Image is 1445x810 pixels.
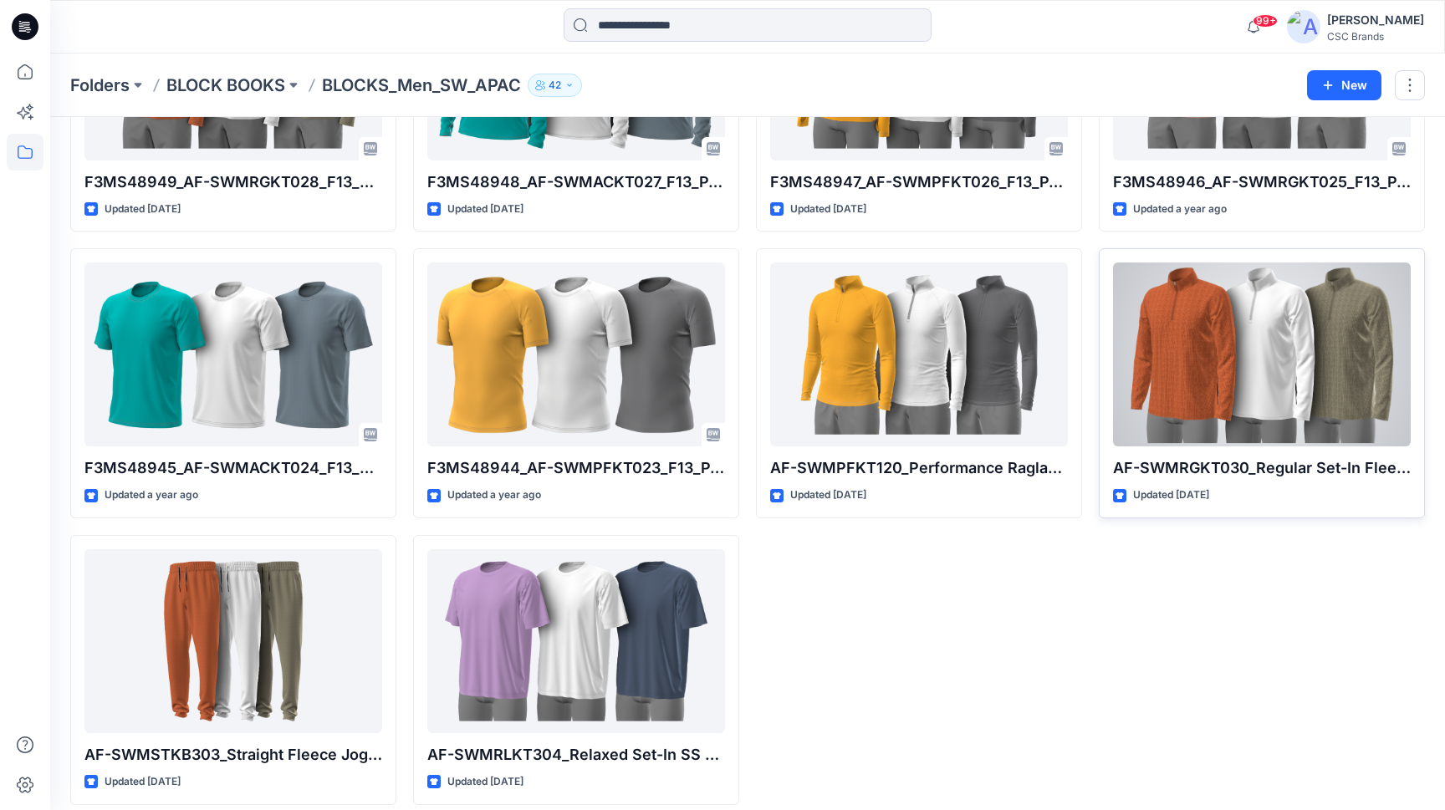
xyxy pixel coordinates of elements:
p: Updated [DATE] [790,487,866,504]
a: BLOCK BOOKS [166,74,285,97]
p: Updated a year ago [105,487,198,504]
span: 99+ [1253,14,1278,28]
a: AF-SWMRLKT304_Relaxed Set-In SS Tee_APAC [427,549,725,733]
a: AF-SWMSTKB303_Straight Fleece Jogger w/Gusset_APAC [84,549,382,733]
a: Folders [70,74,130,97]
p: AF-SWMPFKT120_Performance Raglan 1/4 Zip_APAC [770,456,1068,480]
button: 42 [528,74,582,97]
p: Updated [DATE] [105,773,181,791]
p: F3MS48949_AF-SWMRGKT028_F13_PAREG_VFA [84,171,382,194]
p: 42 [549,76,561,94]
p: AF-SWMRLKT304_Relaxed Set-In SS Tee_APAC [427,743,725,767]
a: F3MS48945_AF-SWMACKT024_F13_PAACT_VFA [84,262,382,446]
div: [PERSON_NAME] [1327,10,1424,30]
div: CSC Brands [1327,30,1424,43]
p: F3MS48948_AF-SWMACKT027_F13_PAACT_VFA [427,171,725,194]
p: AF-SWMSTKB303_Straight Fleece Jogger w/Gusset_APAC [84,743,382,767]
p: AF-SWMRGKT030_Regular Set-In Fleece 1/2 Zip_APAC [1113,456,1411,480]
p: F3MS48945_AF-SWMACKT024_F13_PAACT_VFA [84,456,382,480]
p: Updated a year ago [447,487,541,504]
p: F3MS48944_AF-SWMPFKT023_F13_PAPERF_VFA [427,456,725,480]
p: Updated [DATE] [105,201,181,218]
p: F3MS48947_AF-SWMPFKT026_F13_PAPERF_VFA [770,171,1068,194]
img: avatar [1287,10,1320,43]
p: Updated [DATE] [790,201,866,218]
p: Updated [DATE] [447,201,523,218]
p: Updated a year ago [1133,201,1227,218]
p: Updated [DATE] [1133,487,1209,504]
button: New [1307,70,1381,100]
p: F3MS48946_AF-SWMRGKT025_F13_PAREG_VFA [1113,171,1411,194]
a: AF-SWMPFKT120_Performance Raglan 1/4 Zip_APAC [770,262,1068,446]
a: AF-SWMRGKT030_Regular Set-In Fleece 1/2 Zip_APAC [1113,262,1411,446]
a: F3MS48944_AF-SWMPFKT023_F13_PAPERF_VFA [427,262,725,446]
p: Updated [DATE] [447,773,523,791]
p: BLOCKS_Men_SW_APAC [322,74,521,97]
